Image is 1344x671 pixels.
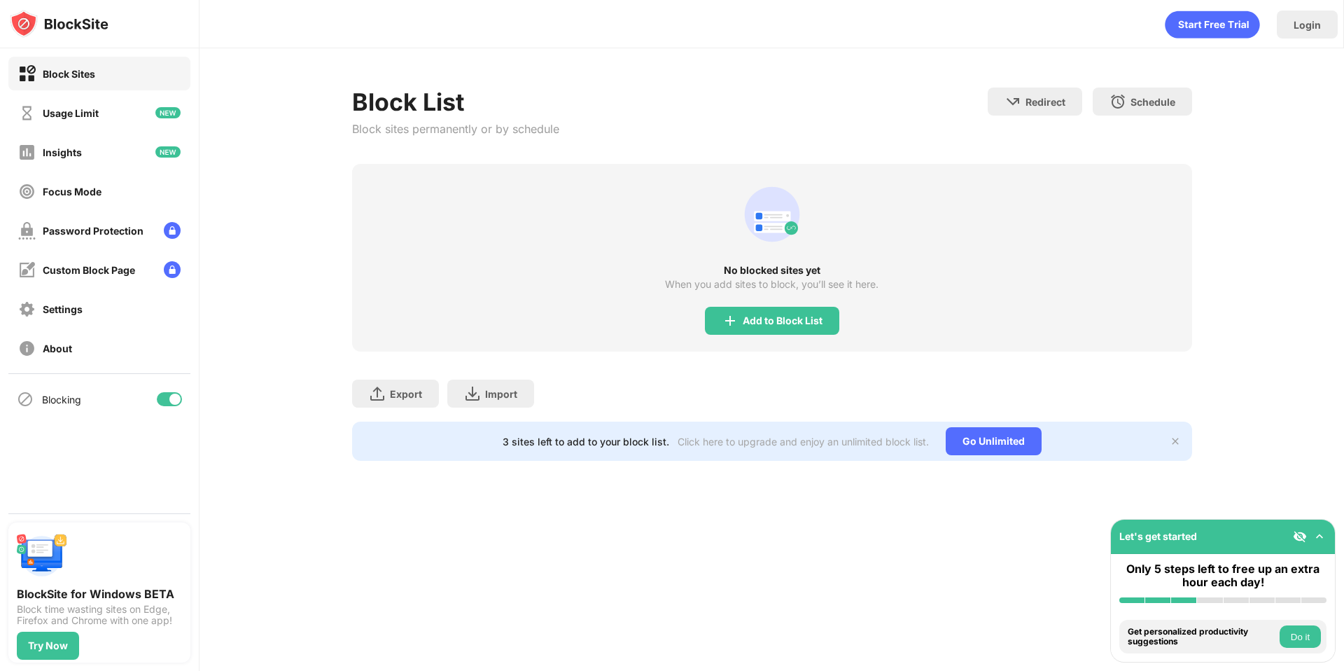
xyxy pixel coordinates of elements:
[678,436,929,448] div: Click here to upgrade and enjoy an unlimited block list.
[18,183,36,200] img: focus-off.svg
[1312,530,1326,544] img: omni-setup-toggle.svg
[352,265,1192,276] div: No blocked sites yet
[352,88,559,116] div: Block List
[155,146,181,158] img: new-icon.svg
[18,104,36,122] img: time-usage-off.svg
[1025,96,1065,108] div: Redirect
[503,436,669,448] div: 3 sites left to add to your block list.
[43,264,135,276] div: Custom Block Page
[18,261,36,279] img: customize-block-page-off.svg
[155,107,181,118] img: new-icon.svg
[1130,96,1175,108] div: Schedule
[352,122,559,136] div: Block sites permanently or by schedule
[18,144,36,161] img: insights-off.svg
[1280,625,1321,648] button: Do it
[28,640,68,651] div: Try Now
[743,315,822,326] div: Add to Block List
[18,65,36,83] img: block-on.svg
[17,604,182,626] div: Block time wasting sites on Edge, Firefox and Chrome with one app!
[738,181,806,248] div: animation
[10,10,108,38] img: logo-blocksite.svg
[1128,627,1276,647] div: Get personalized productivity suggestions
[1119,530,1197,542] div: Let's get started
[43,186,101,198] div: Focus Mode
[946,427,1042,455] div: Go Unlimited
[43,146,82,158] div: Insights
[43,303,83,315] div: Settings
[43,68,95,80] div: Block Sites
[390,388,422,400] div: Export
[43,107,99,119] div: Usage Limit
[485,388,517,400] div: Import
[1165,11,1260,39] div: animation
[1170,436,1181,447] img: x-button.svg
[18,222,36,240] img: password-protection-off.svg
[665,279,878,290] div: When you add sites to block, you’ll see it here.
[1293,530,1307,544] img: eye-not-visible.svg
[18,300,36,318] img: settings-off.svg
[18,340,36,357] img: about-off.svg
[17,531,67,581] img: push-desktop.svg
[43,225,143,237] div: Password Protection
[17,391,34,408] img: blocking-icon.svg
[42,394,81,406] div: Blocking
[43,343,72,354] div: About
[17,587,182,601] div: BlockSite for Windows BETA
[1294,19,1321,31] div: Login
[1119,562,1326,589] div: Only 5 steps left to free up an extra hour each day!
[164,222,181,239] img: lock-menu.svg
[164,261,181,278] img: lock-menu.svg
